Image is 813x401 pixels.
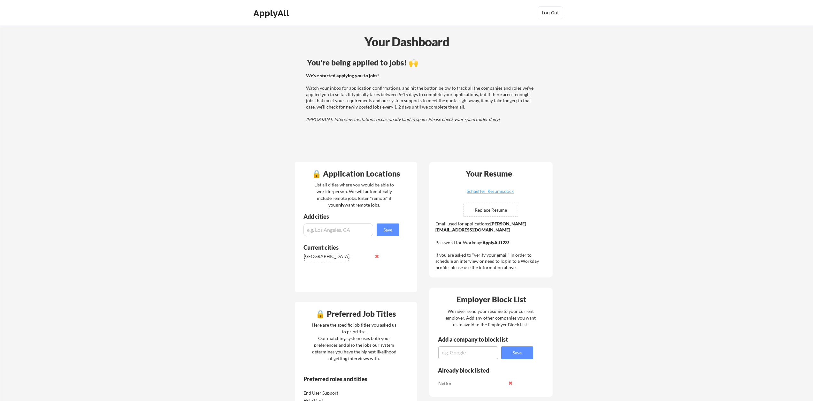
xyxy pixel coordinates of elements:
[538,6,563,19] button: Log Out
[445,308,536,328] div: We never send your resume to your current employer. Add any other companies you want us to avoid ...
[253,8,291,19] div: ApplyAll
[438,337,518,342] div: Add a company to block list
[303,245,392,250] div: Current cities
[304,253,371,266] div: [GEOGRAPHIC_DATA], [GEOGRAPHIC_DATA]
[438,367,525,373] div: Already block listed
[1,33,813,51] div: Your Dashboard
[306,73,379,78] strong: We've started applying you to jobs!
[457,170,520,178] div: Your Resume
[307,59,537,66] div: You're being applied to jobs! 🙌
[303,223,373,236] input: e.g. Los Angeles, CA
[303,390,371,396] div: End User Support
[377,223,399,236] button: Save
[306,117,500,122] em: IMPORTANT: Interview invitations occasionally land in spam. Please check your spam folder daily!
[296,170,415,178] div: 🔒 Application Locations
[438,380,506,387] div: Netfor
[303,214,401,219] div: Add cities
[452,189,528,199] a: Schaeffer_Resume.docx
[435,221,548,271] div: Email used for applications: Password for Workday: If you are asked to "verify your email" in ord...
[452,189,528,193] div: Schaeffer_Resume.docx
[435,221,526,233] strong: [PERSON_NAME][EMAIL_ADDRESS][DOMAIN_NAME]
[432,296,551,303] div: Employer Block List
[310,181,398,208] div: List all cities where you would be able to work in-person. We will automatically include remote j...
[336,202,345,208] strong: only
[303,376,390,382] div: Preferred roles and titles
[306,72,536,123] div: Watch your inbox for application confirmations, and hit the button below to track all the compani...
[310,322,398,362] div: Here are the specific job titles you asked us to prioritize. Our matching system uses both your p...
[296,310,415,318] div: 🔒 Preferred Job Titles
[482,240,509,245] strong: ApplyAll123!
[501,346,533,359] button: Save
